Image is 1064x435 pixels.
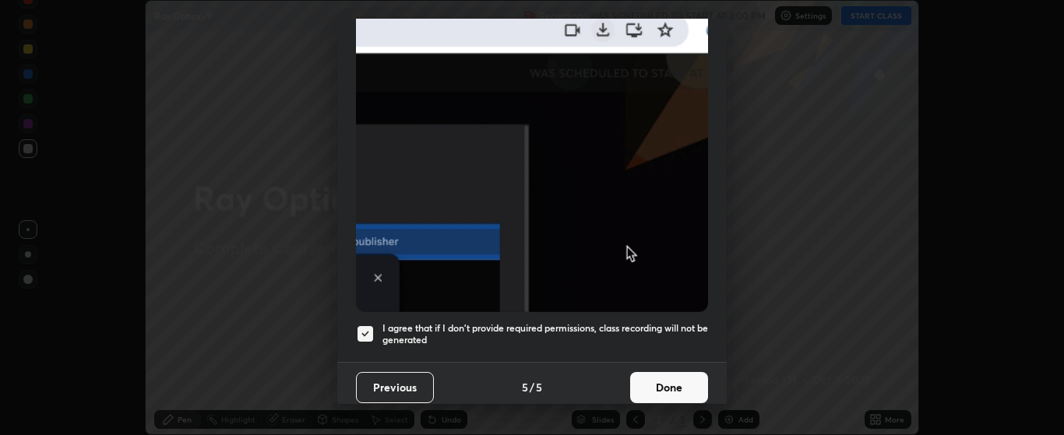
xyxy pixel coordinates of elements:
button: Previous [356,372,434,403]
h4: / [530,379,534,395]
h5: I agree that if I don't provide required permissions, class recording will not be generated [382,322,708,346]
h4: 5 [522,379,528,395]
button: Done [630,372,708,403]
h4: 5 [536,379,542,395]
